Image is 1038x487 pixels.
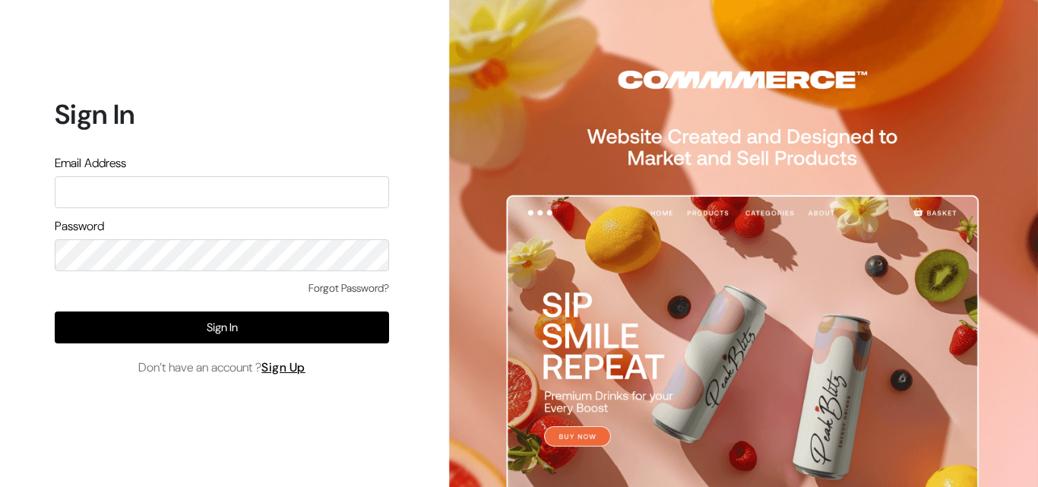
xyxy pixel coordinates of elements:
h1: Sign In [55,98,389,131]
label: Email Address [55,154,126,172]
button: Sign In [55,311,389,343]
a: Sign Up [261,359,305,375]
span: Don’t have an account ? [138,359,305,377]
a: Forgot Password? [309,280,389,296]
label: Password [55,217,104,236]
